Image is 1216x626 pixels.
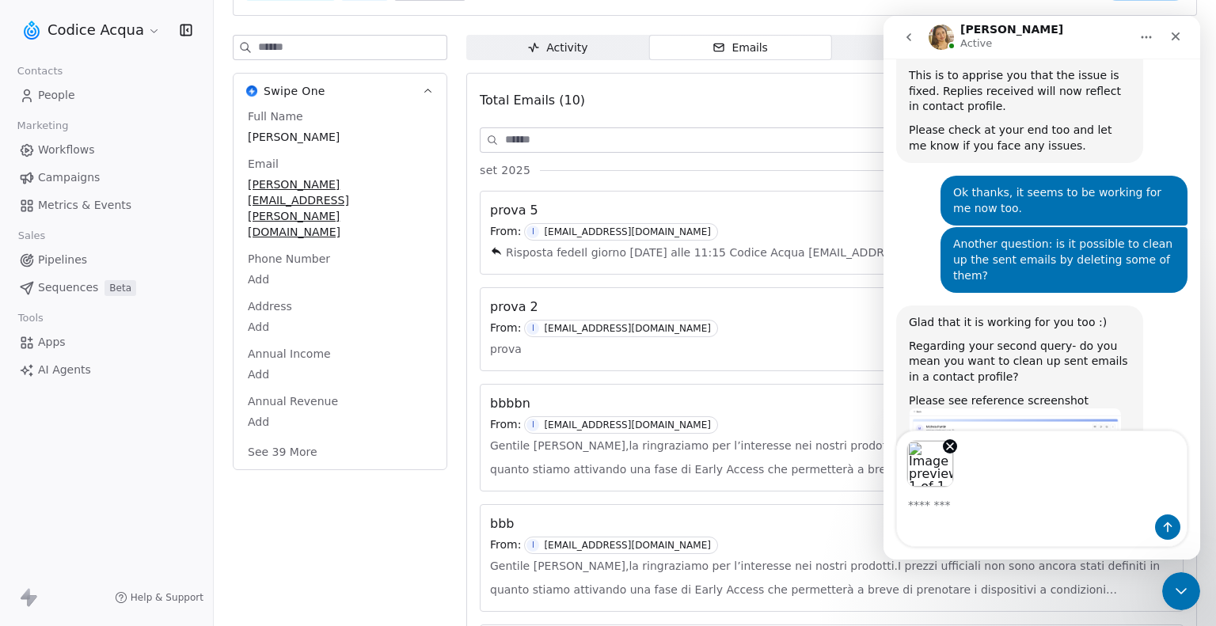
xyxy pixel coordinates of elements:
[544,419,711,431] div: [EMAIL_ADDRESS][DOMAIN_NAME]
[234,108,446,469] div: Swipe OneSwipe One
[264,83,325,99] span: Swipe One
[246,85,257,97] img: Swipe One
[506,241,1158,264] span: Risposta fedeIl giorno [DATE] alle 11:15 Codice Acqua [EMAIL_ADDRESS][DOMAIN_NAME] ha scritto:ris...
[13,247,200,273] a: Pipelines
[22,21,41,40] img: logo.png
[47,20,144,40] span: Codice Acqua
[19,17,164,44] button: Codice Acqua
[245,156,282,172] span: Email
[245,298,295,314] span: Address
[480,91,585,110] span: Total Emails (10)
[13,329,200,355] a: Apps
[248,319,432,335] span: Add
[13,137,200,163] a: Workflows
[490,223,521,241] span: From:
[38,252,87,268] span: Pipelines
[490,298,538,317] span: prova 2
[38,334,66,351] span: Apps
[532,322,534,335] div: I
[234,74,446,108] button: Swipe OneSwipe One
[13,192,200,218] a: Metrics & Events
[490,416,521,434] span: From:
[38,279,98,296] span: Sequences
[11,224,52,248] span: Sales
[490,514,514,533] span: bbb
[544,540,711,551] div: [EMAIL_ADDRESS][DOMAIN_NAME]
[490,201,538,220] span: prova 5
[490,394,530,413] span: bbbbn
[245,108,306,124] span: Full Name
[490,434,1173,481] span: Gentile [PERSON_NAME],la ringraziamo per l’interesse nei nostri prodotti.I prezzi ufficiali non s...
[480,162,530,178] span: set 2025
[10,59,70,83] span: Contacts
[248,271,432,287] span: Add
[104,280,136,296] span: Beta
[115,591,203,604] a: Help & Support
[490,337,522,361] span: prova
[248,129,432,145] span: [PERSON_NAME]
[245,346,334,362] span: Annual Income
[248,414,432,430] span: Add
[13,165,200,191] a: Campaigns
[13,357,200,383] a: AI Agents
[532,226,534,238] div: I
[38,197,131,214] span: Metrics & Events
[13,82,200,108] a: People
[38,142,95,158] span: Workflows
[1162,572,1200,610] iframe: Intercom live chat
[10,114,75,138] span: Marketing
[883,16,1200,560] iframe: Intercom live chat
[490,320,521,337] span: From:
[248,176,432,240] span: [PERSON_NAME][EMAIL_ADDRESS][PERSON_NAME][DOMAIN_NAME]
[13,275,200,301] a: SequencesBeta
[544,323,711,334] div: [EMAIL_ADDRESS][DOMAIN_NAME]
[38,87,75,104] span: People
[238,438,327,466] button: See 39 More
[131,591,203,604] span: Help & Support
[544,226,711,237] div: [EMAIL_ADDRESS][DOMAIN_NAME]
[38,169,100,186] span: Campaigns
[490,537,521,554] span: From:
[245,393,341,409] span: Annual Revenue
[527,40,587,56] div: Activity
[38,362,91,378] span: AI Agents
[490,554,1173,601] span: Gentile [PERSON_NAME],la ringraziamo per l’interesse nei nostri prodotti.I prezzi ufficiali non s...
[11,306,50,330] span: Tools
[532,419,534,431] div: I
[248,366,432,382] span: Add
[532,539,534,552] div: I
[245,251,333,267] span: Phone Number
